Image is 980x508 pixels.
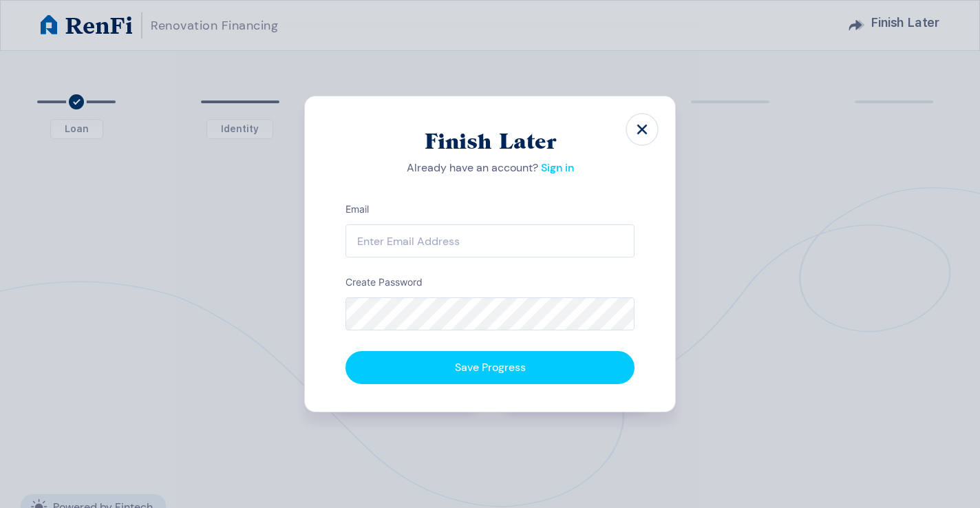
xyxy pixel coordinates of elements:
p: Already have an account? [407,160,574,176]
a: Sign in [541,160,574,175]
label: Email [345,202,369,216]
h1: Finish Later [425,127,556,154]
button: Save Progress [345,351,635,384]
input: Enter Email Address [345,224,635,257]
label: Create Password [345,275,423,289]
